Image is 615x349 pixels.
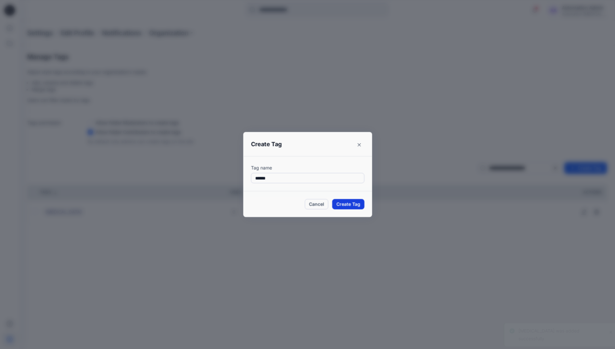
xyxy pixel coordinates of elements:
[494,321,615,349] div: Notifications-bottom-right
[243,132,372,156] header: Create Tag
[354,140,364,150] button: Close
[518,327,603,343] p: [MEDICAL_DATA] was added successfully
[332,199,364,209] button: Create Tag
[251,164,272,171] label: Tag name
[305,199,328,209] button: Cancel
